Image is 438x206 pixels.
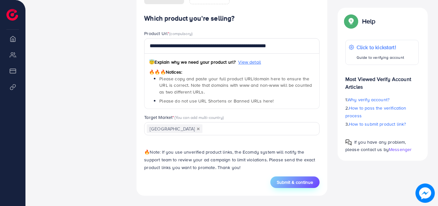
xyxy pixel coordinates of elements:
[389,146,412,153] span: Messenger
[144,148,320,171] p: Note: If you use unverified product links, the Ecomdy system will notify the support team to revi...
[362,17,376,25] p: Help
[174,114,224,120] span: (You can add multi-country)
[277,179,313,185] span: Submit & continue
[349,121,406,127] span: How to submit product link?
[238,59,261,65] span: View detail
[144,149,150,155] span: 🔥
[345,104,419,120] p: 2.
[169,31,192,36] span: (compulsory)
[144,30,192,37] label: Product Url
[345,139,352,146] img: Popup guide
[345,96,419,103] p: 1.
[357,54,404,61] p: Guide to verifying account
[159,98,274,104] span: Please do not use URL Shortens or Banned URLs here!
[345,15,357,27] img: Popup guide
[149,69,182,75] span: Notices:
[348,96,389,103] span: Why verify account?
[144,122,320,135] div: Search for option
[415,184,435,203] img: image
[270,176,320,188] button: Submit & continue
[345,139,406,153] span: If you have any problem, please contact us by
[144,14,320,22] h4: Which product you’re selling?
[149,69,165,75] span: 🔥🔥🔥
[149,59,154,65] span: 😇
[345,120,419,128] p: 3.
[147,124,202,133] span: [GEOGRAPHIC_DATA]
[345,70,419,91] p: Most Viewed Verify Account Articles
[6,9,18,21] img: logo
[203,124,311,134] input: Search for option
[144,114,224,121] label: Target Market
[357,43,404,51] p: Click to kickstart!
[197,127,200,130] button: Deselect Pakistan
[159,76,312,95] span: Please copy and paste your full product URL/domain here to ensure the URL is correct. Note that d...
[149,59,236,65] span: Explain why we need your product url?
[345,105,406,119] span: How to pass the verification process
